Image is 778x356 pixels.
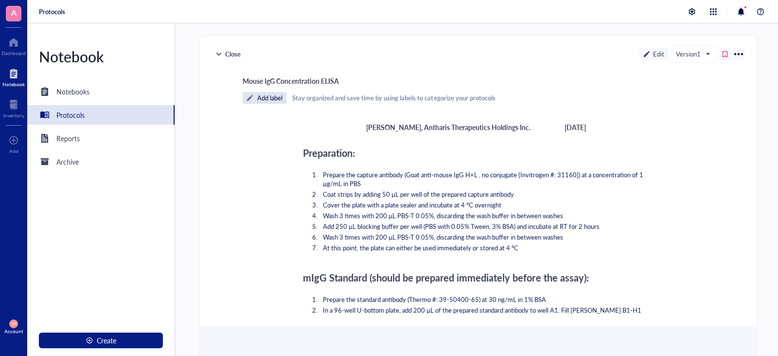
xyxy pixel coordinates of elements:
[243,92,286,104] span: Add label
[1,50,26,56] div: Dashboard
[27,152,175,171] a: Archive
[676,50,709,58] span: Version 1
[2,66,25,87] a: Notebook
[323,211,563,220] span: Wash 3 times with 200 µL PBS-T 0.05%, discarding the wash buffer in between washes
[323,170,645,188] span: Prepare the capture antibody (Goat anti-mouse IgG H+L , no conjugate [Invitrogen #: 31160]) at a ...
[323,189,514,199] span: Coat strips by adding 50 µL per well of the prepared capture antibody
[323,305,643,323] span: In a 96-well U-bottom plate, add 200 µL of the prepared standard antibody to well A1. Fill [PERSO...
[9,148,18,154] div: Add
[3,97,24,118] a: Inventory
[11,6,17,19] span: A
[639,48,668,60] div: Edit
[27,129,175,148] a: Reports
[39,7,65,16] a: Protocols
[27,105,175,125] a: Protocols
[243,75,713,86] div: Mouse IgG Concentration ELISA
[1,35,26,56] a: Dashboard
[303,146,355,160] span: Preparation:
[323,295,546,304] span: Prepare the standard antibody (Thermo #: 39-50400-65) at 30 ng/mL in 1% BSA
[366,122,586,132] span: [PERSON_NAME], Antharis Therapeutics Holdings Inc. [DATE]
[56,86,89,97] div: Notebooks
[56,156,79,167] div: Archive
[323,200,501,209] span: Cover the plate with a plate sealer and incubate at 4 °C overnight
[212,48,245,60] div: Close
[4,328,23,334] div: Account
[3,112,24,118] div: Inventory
[11,321,16,326] span: VP
[97,337,116,344] span: Create
[56,110,85,120] div: Protocols
[323,222,600,231] span: Add 250 µL blocking buffer per well (PBS with 0.05% Tween, 3% BSA) and incubate at RT for 2 hours
[323,243,518,252] span: At this point, the plate can either be used immediately or stored at 4 °C
[27,47,175,66] div: Notebook
[27,82,175,101] a: Notebooks
[292,92,495,104] div: Stay organized and save time by using labels to categorize your protocols
[56,133,80,144] div: Reports
[2,81,25,87] div: Notebook
[303,271,589,284] span: mIgG Standard (should be prepared immediately before the assay):
[323,232,563,242] span: Wash 3 times with 200 µL PBS-T 0.05%, discarding the wash buffer in between washes
[39,333,163,348] button: Create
